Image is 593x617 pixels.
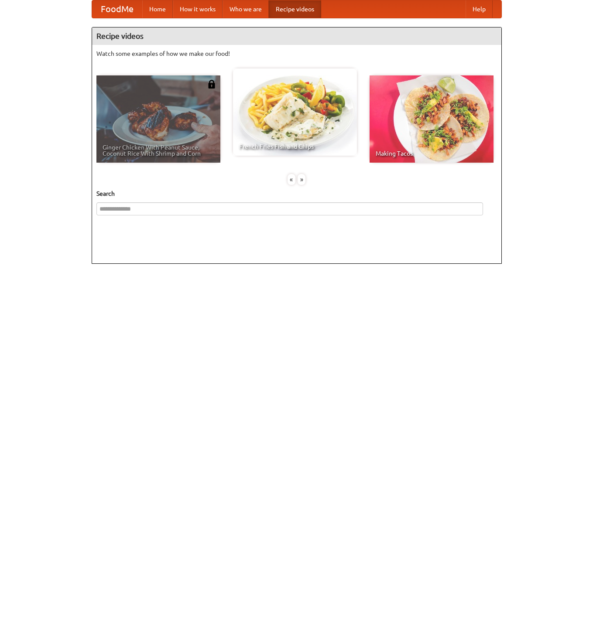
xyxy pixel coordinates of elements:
[376,150,487,157] span: Making Tacos
[207,80,216,89] img: 483408.png
[92,27,501,45] h4: Recipe videos
[96,189,497,198] h5: Search
[96,49,497,58] p: Watch some examples of how we make our food!
[233,68,357,156] a: French Fries Fish and Chips
[370,75,494,163] a: Making Tacos
[173,0,223,18] a: How it works
[298,174,305,185] div: »
[239,143,351,150] span: French Fries Fish and Chips
[466,0,493,18] a: Help
[269,0,321,18] a: Recipe videos
[92,0,142,18] a: FoodMe
[288,174,295,185] div: «
[223,0,269,18] a: Who we are
[142,0,173,18] a: Home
